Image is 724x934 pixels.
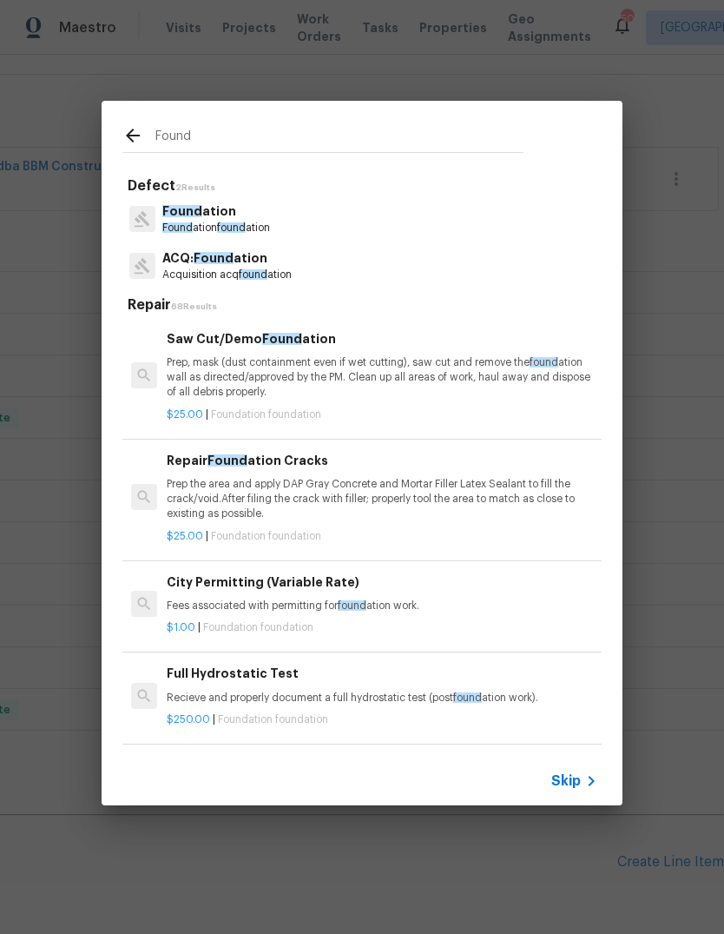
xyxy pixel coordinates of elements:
span: Found [207,454,247,467]
span: Foundation foundation [211,409,321,420]
span: found [239,269,267,280]
span: 68 Results [171,302,217,311]
span: 2 Results [175,183,215,192]
p: | [167,407,597,422]
span: found [217,222,246,233]
p: Prep the area and apply DAP Gray Concrete and Mortar Filler Latex Sealant to fill the crack/void.... [167,477,597,521]
span: found [338,600,366,611]
span: found [453,692,482,703]
span: $1.00 [167,622,195,633]
span: Foundation foundation [203,622,313,633]
p: Prep, mask (dust containment even if wet cutting), saw cut and remove the ation wall as directed/... [167,355,597,400]
h6: Full Hydrostatic Test [167,664,597,683]
p: Recieve and properly document a full hydrostatic test (post ation work). [167,691,597,705]
h5: Repair [128,296,602,315]
p: | [167,620,597,635]
h6: Saw Cut/Demo ation [167,329,597,348]
span: $25.00 [167,531,203,541]
span: $250.00 [167,714,210,725]
h6: Repair ation Cracks [167,451,597,470]
span: Foundation foundation [218,714,328,725]
h6: City Permitting (Variable Rate) [167,573,597,592]
span: Found [194,252,234,264]
p: | [167,712,597,727]
p: ation [162,202,270,221]
span: Found [262,333,302,345]
p: | [167,529,597,544]
p: ation ation [162,221,270,235]
span: found [530,357,558,368]
span: Foundation foundation [211,531,321,541]
span: Found [162,222,193,233]
input: Search issues or repairs [155,125,523,151]
span: $25.00 [167,409,203,420]
h5: Defect [128,177,602,195]
p: Fees associated with permitting for ation work. [167,599,597,613]
span: Skip [551,772,581,790]
span: Found [162,205,202,217]
p: ACQ: ation [162,249,292,268]
p: Acquisition acq ation [162,268,292,282]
